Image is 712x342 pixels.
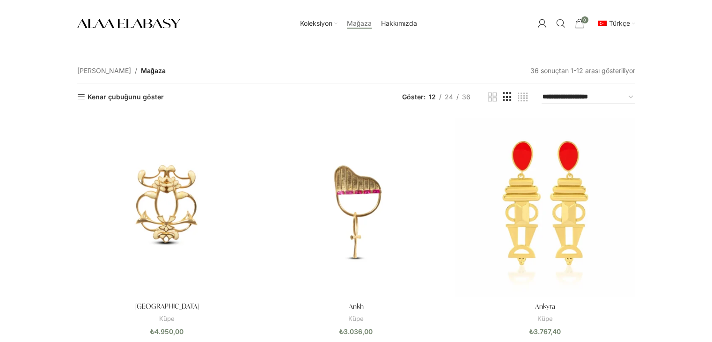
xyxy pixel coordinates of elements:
bdi: 4.950,00 [150,327,184,335]
a: 36 [459,92,474,102]
p: 36 sonuçtan 1-12 arası gösteriliyor [530,66,635,76]
span: Mağaza [141,66,166,76]
a: Ankh [349,302,364,311]
a: Izgara görünümü 2 [488,91,497,103]
a: Küpe [537,314,553,323]
a: Ankyra [455,118,635,297]
a: tr_TRTürkçe [596,14,635,33]
bdi: 3.767,40 [529,327,561,335]
span: 36 [462,93,470,101]
span: 12 [429,93,436,101]
a: Site logo [77,19,180,27]
select: Sipariş [542,90,635,104]
a: Izgara görünümü 4 [518,91,528,103]
span: ₺ [339,327,344,335]
span: Koleksiyon [300,19,332,28]
a: 0 [570,14,589,33]
a: Alexandria [77,118,257,297]
a: Kenar çubuğunu göster [77,93,164,101]
nav: Breadcrumb [77,66,166,76]
span: Hakkımızda [381,19,417,28]
span: Türkçe [609,19,630,27]
img: Türkçe [598,21,607,26]
a: [PERSON_NAME] [77,66,131,76]
a: Izgara görünümü 3 [503,91,512,103]
bdi: 3.036,00 [339,327,373,335]
a: Mağaza [347,14,372,33]
a: Ankh [266,118,446,297]
a: 24 [441,92,456,102]
div: İkincil navigasyon [591,14,640,33]
span: ₺ [529,327,534,335]
span: Mağaza [347,19,372,28]
a: Küpe [348,314,364,323]
a: Koleksiyon [300,14,338,33]
a: Ankyra [535,302,555,311]
a: 12 [426,92,439,102]
a: Arama [551,14,570,33]
span: 0 [581,16,588,23]
a: [GEOGRAPHIC_DATA] [135,302,199,311]
span: ₺ [150,327,154,335]
a: Hakkımızda [381,14,417,33]
span: 24 [445,93,453,101]
div: Ana yönlendirici [185,14,533,33]
a: Küpe [159,314,175,323]
span: Göster [402,92,426,102]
